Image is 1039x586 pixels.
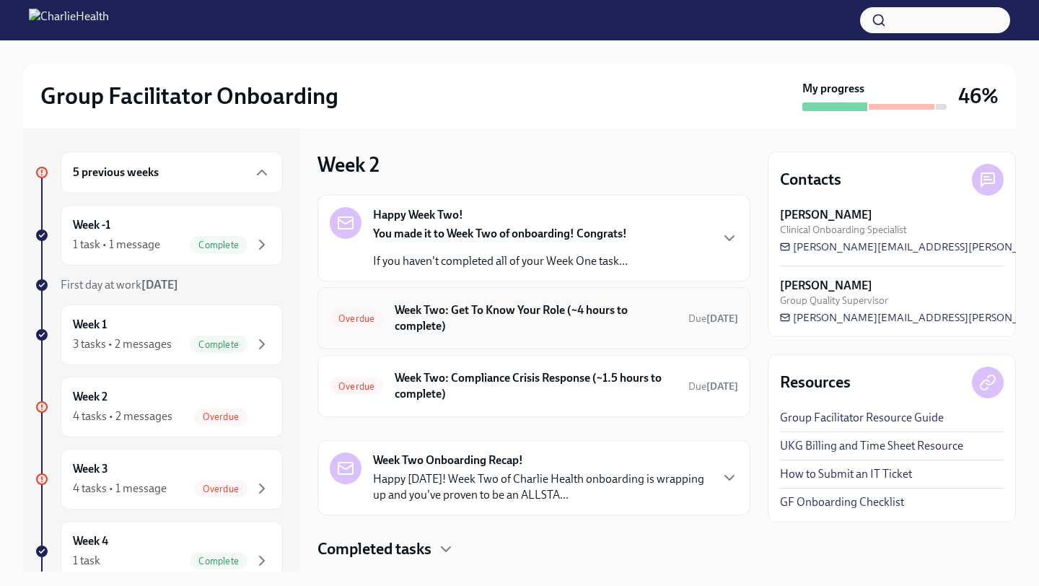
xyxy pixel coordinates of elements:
a: Week -11 task • 1 messageComplete [35,205,283,266]
strong: [DATE] [706,312,738,325]
span: Overdue [194,411,247,422]
p: If you haven't completed all of your Week One task... [373,253,628,269]
img: CharlieHealth [29,9,109,32]
h3: Week 2 [317,152,380,178]
a: GF Onboarding Checklist [780,494,904,510]
a: Week 41 taskComplete [35,521,283,582]
span: Complete [190,556,247,567]
a: How to Submit an IT Ticket [780,466,912,482]
div: 5 previous weeks [61,152,283,193]
h6: Week 1 [73,317,107,333]
div: 1 task • 1 message [73,237,160,253]
h2: Group Facilitator Onboarding [40,82,338,110]
p: Happy [DATE]! Week Two of Charlie Health onboarding is wrapping up and you've proven to be an ALL... [373,471,709,503]
h6: Week Two: Get To Know Your Role (~4 hours to complete) [395,302,677,334]
strong: Happy Week Two! [373,207,463,223]
span: August 18th, 2025 08:00 [688,380,738,393]
span: Clinical Onboarding Specialist [780,223,907,237]
h6: Week Two: Compliance Crisis Response (~1.5 hours to complete) [395,370,677,402]
div: 4 tasks • 2 messages [73,408,172,424]
h6: 5 previous weeks [73,165,159,180]
span: Due [688,380,738,393]
strong: [DATE] [141,278,178,292]
span: Complete [190,240,247,250]
h4: Resources [780,372,851,393]
strong: My progress [802,81,864,97]
span: Overdue [330,381,383,392]
a: Group Facilitator Resource Guide [780,410,944,426]
h6: Week 3 [73,461,108,477]
h3: 46% [958,83,999,109]
strong: [PERSON_NAME] [780,207,872,223]
a: First day at work[DATE] [35,277,283,293]
span: Due [688,312,738,325]
h6: Week -1 [73,217,110,233]
strong: [PERSON_NAME] [780,278,872,294]
a: UKG Billing and Time Sheet Resource [780,438,963,454]
span: Overdue [194,484,247,494]
strong: Week Two Onboarding Recap! [373,452,523,468]
span: First day at work [61,278,178,292]
div: 3 tasks • 2 messages [73,336,172,352]
a: Week 24 tasks • 2 messagesOverdue [35,377,283,437]
a: OverdueWeek Two: Get To Know Your Role (~4 hours to complete)Due[DATE] [330,299,738,337]
h4: Contacts [780,169,841,191]
span: Group Quality Supervisor [780,294,888,307]
strong: [DATE] [706,380,738,393]
a: Week 34 tasks • 1 messageOverdue [35,449,283,510]
strong: You made it to Week Two of onboarding! Congrats! [373,227,627,240]
span: August 18th, 2025 08:00 [688,312,738,325]
a: Week 13 tasks • 2 messagesComplete [35,305,283,365]
div: 4 tasks • 1 message [73,481,167,497]
h4: Completed tasks [317,538,431,560]
div: Completed tasks [317,538,750,560]
div: 1 task [73,553,100,569]
span: Overdue [330,313,383,324]
h6: Week 2 [73,389,108,405]
a: OverdueWeek Two: Compliance Crisis Response (~1.5 hours to complete)Due[DATE] [330,367,738,405]
span: Complete [190,339,247,350]
h6: Week 4 [73,533,108,549]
